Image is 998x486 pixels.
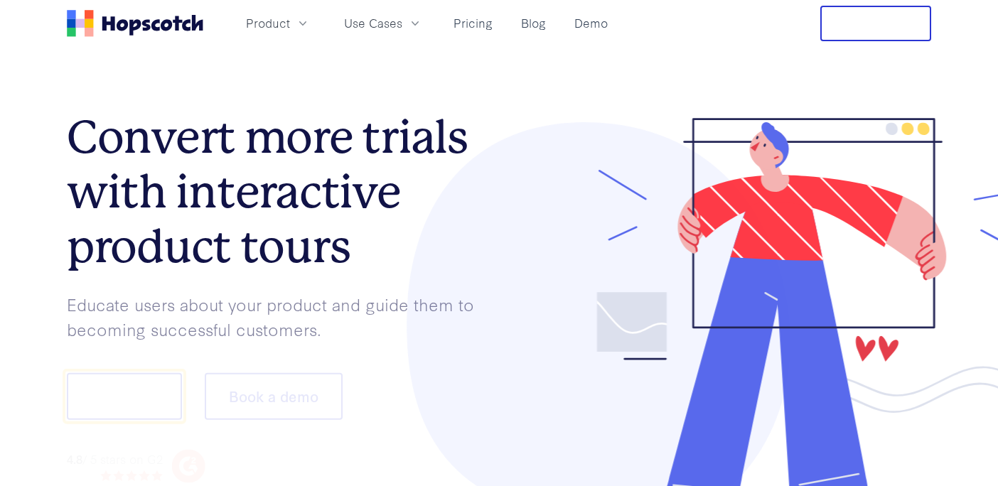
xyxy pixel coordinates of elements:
div: / 5 stars on G2 [67,450,163,468]
h1: Convert more trials with interactive product tours [67,110,499,274]
button: Show me! [67,373,182,420]
button: Book a demo [205,373,343,420]
a: Demo [569,11,613,35]
strong: 4.8 [67,450,82,466]
a: Home [67,10,203,37]
a: Pricing [448,11,498,35]
button: Product [237,11,318,35]
a: Blog [515,11,552,35]
p: Educate users about your product and guide them to becoming successful customers. [67,291,499,340]
button: Use Cases [336,11,431,35]
span: Product [246,14,290,32]
button: Free Trial [820,6,931,41]
span: Use Cases [344,14,402,32]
